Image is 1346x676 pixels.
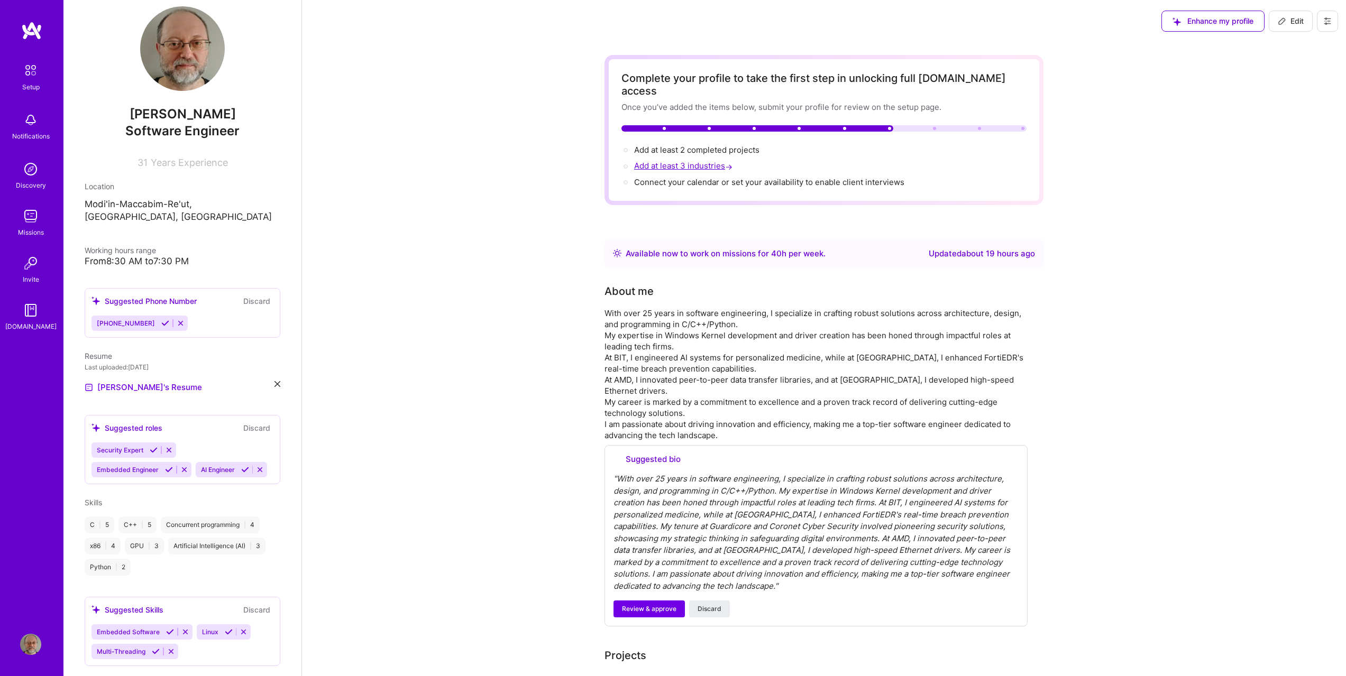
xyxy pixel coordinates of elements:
[148,542,150,550] span: |
[20,206,41,227] img: teamwork
[166,628,174,636] i: Accept
[613,249,621,257] img: Availability
[20,634,41,655] img: User Avatar
[85,246,156,255] span: Working hours range
[140,6,225,91] img: User Avatar
[225,628,233,636] i: Accept
[161,516,260,533] div: Concurrent programming 4
[161,319,169,327] i: Accept
[85,381,202,394] a: [PERSON_NAME]'s Resume
[138,157,148,168] span: 31
[22,81,40,92] div: Setup
[23,274,39,285] div: Invite
[240,604,273,616] button: Discard
[115,563,117,571] span: |
[165,466,173,474] i: Accept
[689,600,730,617] button: Discard
[614,454,1019,465] div: Suggested bio
[17,634,44,655] a: User Avatar
[180,466,188,474] i: Reject
[622,604,676,614] span: Review & approve
[97,628,160,636] span: Embedded Software
[626,247,826,260] div: Available now to work on missions for h per week .
[18,227,44,238] div: Missions
[91,422,162,433] div: Suggested roles
[85,106,280,122] span: [PERSON_NAME]
[141,521,143,529] span: |
[621,72,1027,97] div: Complete your profile to take the first step in unlocking full [DOMAIN_NAME] access
[605,283,654,299] div: About me
[85,559,131,576] div: Python 2
[85,516,114,533] div: C 5
[91,297,100,305] i: icon SuggestedTeams
[250,542,252,550] span: |
[85,351,112,360] span: Resume
[97,647,145,655] span: Multi-Threading
[605,647,646,663] div: Projects
[241,466,249,474] i: Accept
[85,256,280,267] div: From 8:30 AM to 7:30 PM
[1269,11,1313,32] button: Edit
[634,145,759,155] span: Add at least 2 completed projects
[125,123,240,138] span: Software Engineer
[165,446,173,454] i: Reject
[85,198,280,224] p: Modi'in-Maccabim-Re'ut, [GEOGRAPHIC_DATA], [GEOGRAPHIC_DATA]
[150,446,158,454] i: Accept
[85,181,280,192] div: Location
[202,628,218,636] span: Linux
[118,516,157,533] div: C++ 5
[698,604,721,614] span: Discard
[240,628,248,636] i: Reject
[614,456,621,464] i: icon SuggestedTeams
[20,109,41,131] img: bell
[929,247,1035,260] div: Updated about 19 hours ago
[167,647,175,655] i: Reject
[85,498,102,507] span: Skills
[125,538,164,554] div: GPU 3
[91,604,163,615] div: Suggested Skills
[97,466,159,474] span: Embedded Engineer
[85,383,93,392] img: Resume
[152,647,160,655] i: Accept
[5,321,57,332] div: [DOMAIN_NAME]
[91,605,100,614] i: icon SuggestedTeams
[151,157,228,168] span: Years Experience
[614,600,685,617] button: Review & approve
[99,521,101,529] span: |
[614,473,1019,592] div: " With over 25 years in software engineering, I specialize in crafting robust solutions across ar...
[181,628,189,636] i: Reject
[240,422,273,434] button: Discard
[20,300,41,321] img: guide book
[634,177,904,187] span: Connect your calendar or set your availability to enable client interviews
[201,466,235,474] span: AI Engineer
[725,161,732,172] span: →
[274,381,280,387] i: icon Close
[621,101,1027,113] div: Once you’ve added the items below, submit your profile for review on the setup page.
[168,538,265,554] div: Artificial Intelligence (AI) 3
[20,59,42,81] img: setup
[85,538,121,554] div: x86 4
[97,446,143,454] span: Security Expert
[1278,16,1304,26] span: Edit
[177,319,185,327] i: Reject
[634,161,735,171] span: Add at least 3 industries
[91,295,197,307] div: Suggested Phone Number
[91,423,100,432] i: icon SuggestedTeams
[240,295,273,307] button: Discard
[21,21,42,40] img: logo
[244,521,246,529] span: |
[20,159,41,180] img: discovery
[256,466,264,474] i: Reject
[605,308,1028,441] div: With over 25 years in software engineering, I specialize in crafting robust solutions across arch...
[16,180,46,191] div: Discovery
[85,362,280,373] div: Last uploaded: [DATE]
[105,542,107,550] span: |
[771,248,782,258] span: 40
[20,253,41,274] img: Invite
[97,319,155,327] span: [PHONE_NUMBER]
[12,131,50,142] div: Notifications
